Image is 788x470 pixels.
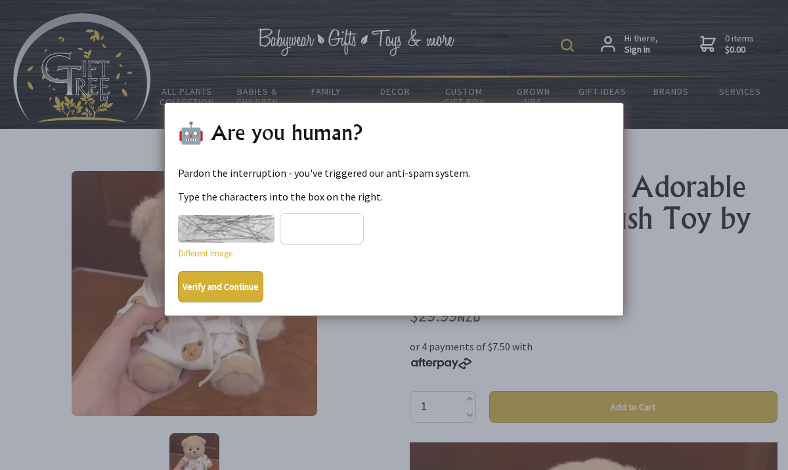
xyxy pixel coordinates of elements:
img: Type these characters into the box on the right [178,215,274,243]
h2: 🤖 Are you human? [178,116,610,148]
button: Verify and Continue [178,271,263,302]
a: Different Image [179,248,232,259]
p: Type the characters into the box on the right. [178,189,610,204]
p: Pardon the interruption - you've triggered our anti-spam system. [178,165,610,181]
